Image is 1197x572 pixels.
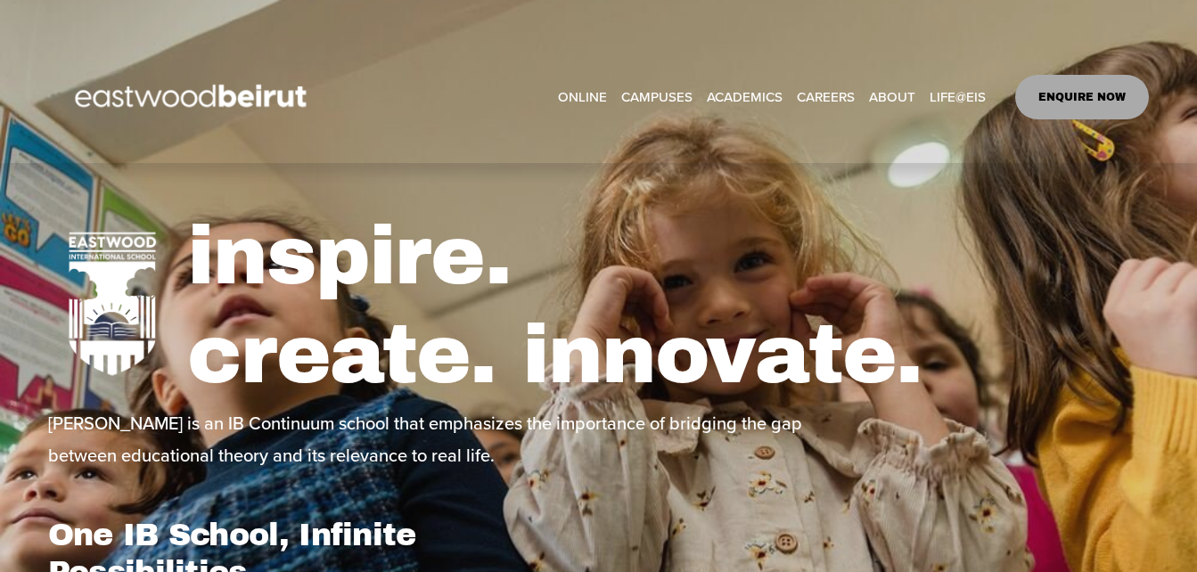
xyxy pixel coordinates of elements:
[707,84,783,110] a: folder dropdown
[1015,75,1150,119] a: ENQUIRE NOW
[187,207,1150,404] h1: inspire. create. innovate.
[558,84,607,110] a: ONLINE
[930,85,986,109] span: LIFE@EIS
[48,52,339,143] img: EastwoodIS Global Site
[621,84,693,110] a: folder dropdown
[707,85,783,109] span: ACADEMICS
[869,84,915,110] a: folder dropdown
[869,85,915,109] span: ABOUT
[930,84,986,110] a: folder dropdown
[621,85,693,109] span: CAMPUSES
[797,84,855,110] a: CAREERS
[48,407,825,471] p: [PERSON_NAME] is an IB Continuum school that emphasizes the importance of bridging the gap betwee...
